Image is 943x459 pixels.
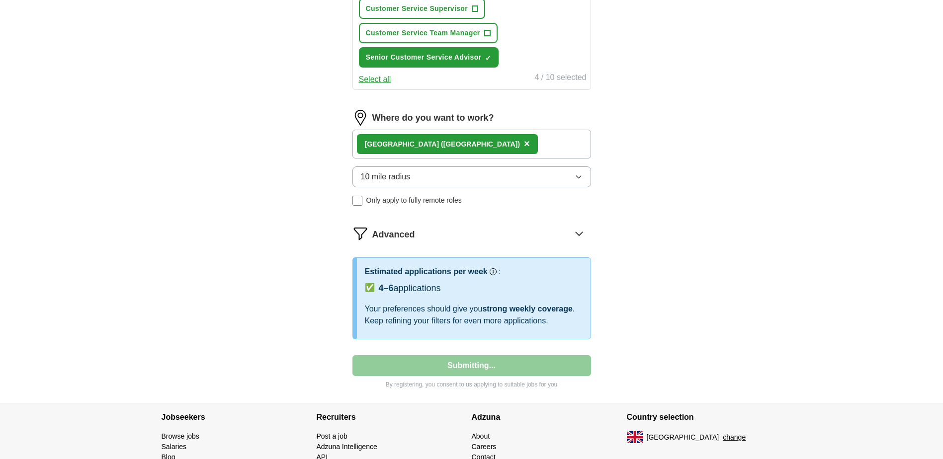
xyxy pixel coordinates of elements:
span: Only apply to fully remote roles [366,195,462,206]
span: [GEOGRAPHIC_DATA] [647,432,719,443]
button: Customer Service Team Manager [359,23,498,43]
a: Careers [472,443,497,451]
a: Adzuna Intelligence [317,443,377,451]
button: Submitting... [352,355,591,376]
button: Select all [359,74,391,85]
div: Your preferences should give you . Keep refining your filters for even more applications. [365,303,583,327]
strong: [GEOGRAPHIC_DATA] [365,140,439,148]
button: × [524,137,530,152]
div: 4 / 10 selected [534,72,586,85]
button: Senior Customer Service Advisor✓ [359,47,499,68]
span: Senior Customer Service Advisor [366,52,482,63]
img: filter [352,226,368,241]
button: 10 mile radius [352,166,591,187]
a: Salaries [162,443,187,451]
button: change [723,432,746,443]
span: Advanced [372,228,415,241]
p: By registering, you consent to us applying to suitable jobs for you [352,380,591,389]
input: Only apply to fully remote roles [352,196,362,206]
span: 4–6 [379,283,394,293]
h4: Country selection [627,403,782,431]
a: Post a job [317,432,347,440]
span: ([GEOGRAPHIC_DATA]) [441,140,520,148]
label: Where do you want to work? [372,111,494,125]
span: 10 mile radius [361,171,411,183]
a: Browse jobs [162,432,199,440]
img: UK flag [627,431,643,443]
span: strong weekly coverage [482,305,572,313]
span: × [524,138,530,149]
span: ✅ [365,282,375,294]
span: ✓ [485,54,491,62]
img: location.png [352,110,368,126]
div: applications [379,282,441,295]
span: Customer Service Team Manager [366,28,480,38]
h3: : [499,266,501,278]
a: About [472,432,490,440]
span: Customer Service Supervisor [366,3,468,14]
h3: Estimated applications per week [365,266,488,278]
